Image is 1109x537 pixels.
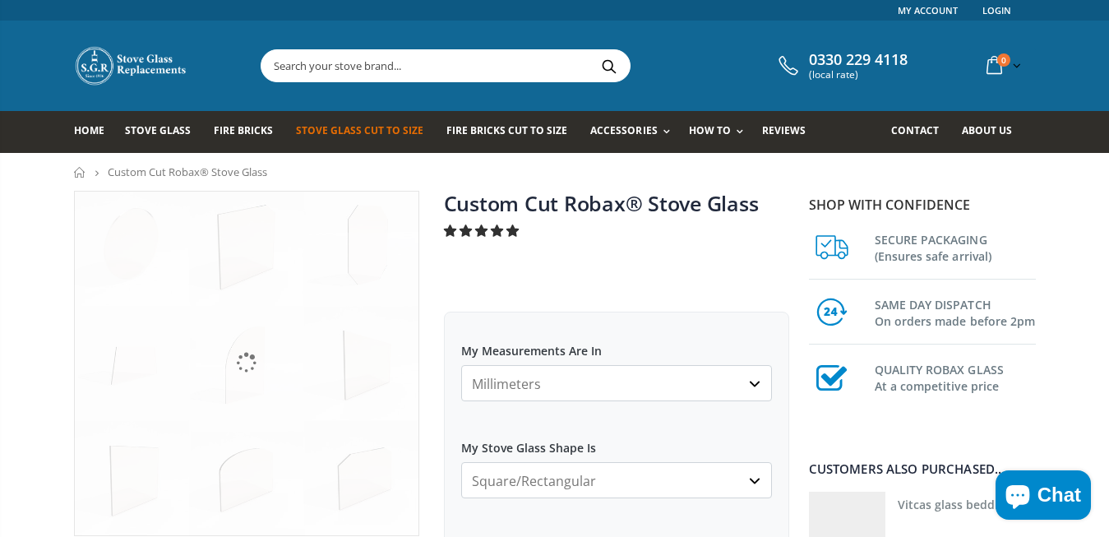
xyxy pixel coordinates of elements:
h3: QUALITY ROBAX GLASS At a competitive price [875,359,1036,395]
a: Contact [891,111,951,153]
a: How To [689,111,751,153]
span: Accessories [590,123,657,137]
a: Home [74,167,86,178]
a: Accessories [590,111,677,153]
a: Reviews [762,111,818,153]
span: About us [962,123,1012,137]
a: 0 [980,49,1024,81]
inbox-online-store-chat: Shopify online store chat [991,470,1096,524]
button: Search [591,50,628,81]
a: Stove Glass Cut To Size [296,111,436,153]
span: Stove Glass [125,123,191,137]
a: Fire Bricks Cut To Size [446,111,580,153]
h3: SECURE PACKAGING (Ensures safe arrival) [875,229,1036,265]
img: Stove Glass Replacement [74,45,189,86]
div: Customers also purchased... [809,463,1036,475]
span: Fire Bricks Cut To Size [446,123,567,137]
a: 0330 229 4118 (local rate) [774,51,908,81]
label: My Stove Glass Shape Is [461,426,772,456]
a: About us [962,111,1024,153]
span: Stove Glass Cut To Size [296,123,423,137]
p: Shop with confidence [809,195,1036,215]
a: Fire Bricks [214,111,285,153]
span: Reviews [762,123,806,137]
span: 4.94 stars [444,222,522,238]
span: Contact [891,123,939,137]
a: Home [74,111,117,153]
span: 0 [997,53,1010,67]
a: Custom Cut Robax® Stove Glass [444,189,759,217]
span: Custom Cut Robax® Stove Glass [108,164,267,179]
span: (local rate) [809,69,908,81]
span: Home [74,123,104,137]
h3: SAME DAY DISPATCH On orders made before 2pm [875,294,1036,330]
span: 0330 229 4118 [809,51,908,69]
input: Search your stove brand... [261,50,814,81]
span: How To [689,123,731,137]
a: Stove Glass [125,111,203,153]
span: Fire Bricks [214,123,273,137]
label: My Measurements Are In [461,329,772,359]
